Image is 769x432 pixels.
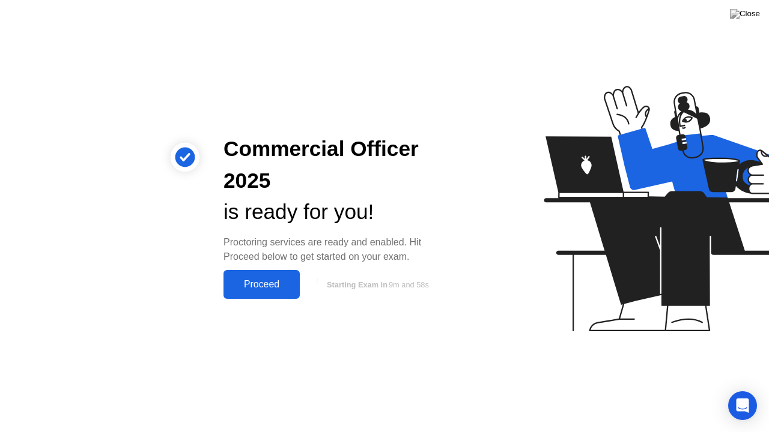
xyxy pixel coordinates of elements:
[728,391,757,420] div: Open Intercom Messenger
[223,133,447,197] div: Commercial Officer 2025
[730,9,760,19] img: Close
[306,273,447,296] button: Starting Exam in9m and 58s
[223,235,447,264] div: Proctoring services are ready and enabled. Hit Proceed below to get started on your exam.
[389,280,429,289] span: 9m and 58s
[223,196,447,228] div: is ready for you!
[223,270,300,299] button: Proceed
[227,279,296,290] div: Proceed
